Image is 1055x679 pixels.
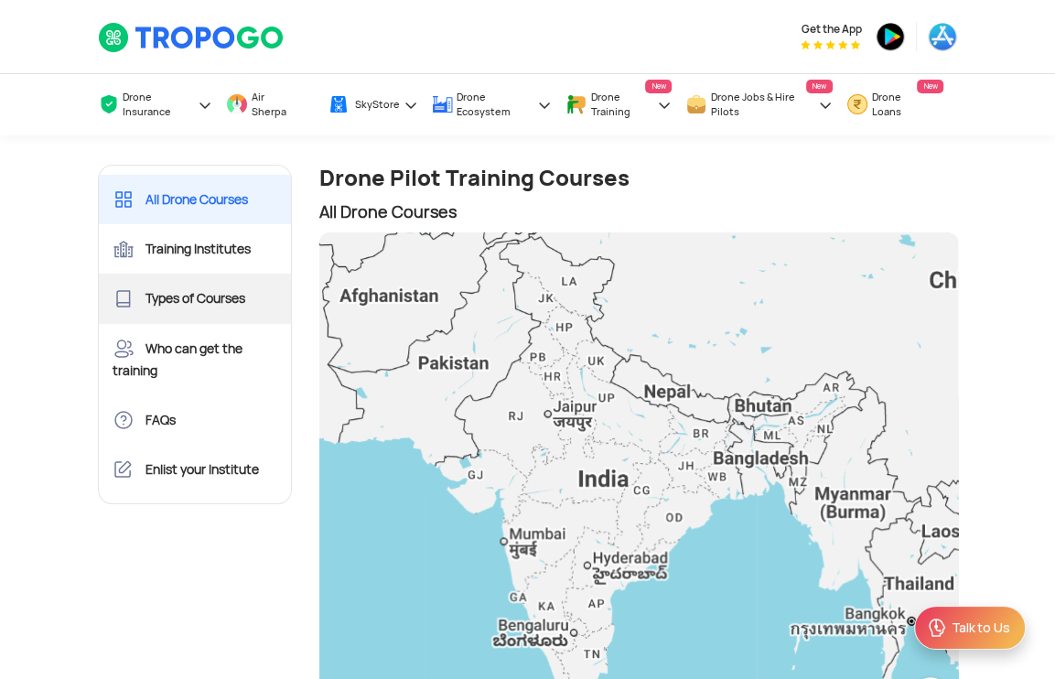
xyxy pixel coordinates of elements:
h2: All Drone Courses [319,199,958,225]
span: Drone Jobs & Hire Pilots [711,90,814,119]
span: Air Sherpa [252,90,296,119]
span: New [917,80,943,93]
img: App Raking [801,40,860,49]
img: TropoGo Logo [98,22,285,53]
a: Air Sherpa [226,74,313,135]
h1: Drone Pilot Training Courses [319,165,958,191]
span: New [645,80,672,93]
a: Enlist your Institute [99,445,292,494]
a: Who can get the training [99,324,292,395]
span: Drone Loans [871,90,925,119]
img: ic_Support.svg [926,617,948,639]
img: ic_appstore.png [928,22,957,51]
a: Drone Ecosystem [432,74,552,135]
a: FAQs [99,395,292,445]
span: Drone Insurance [123,90,194,119]
span: Get the App [801,22,861,37]
a: Training Institutes [99,224,292,274]
a: Drone TrainingNew [565,74,673,135]
a: Types of Courses [99,274,292,323]
span: Drone Ecosystem [457,90,533,119]
img: ic_playstore.png [876,22,905,51]
span: New [806,80,833,93]
a: Drone Insurance [98,74,213,135]
span: SkyStore [355,97,400,112]
span: Drone Training [590,90,653,119]
a: SkyStore [328,78,418,132]
a: Drone LoansNew [846,74,943,135]
div: Talk to Us [952,619,1010,637]
a: Drone Jobs & Hire PilotsNew [685,74,833,135]
a: All Drone Courses [99,175,292,224]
